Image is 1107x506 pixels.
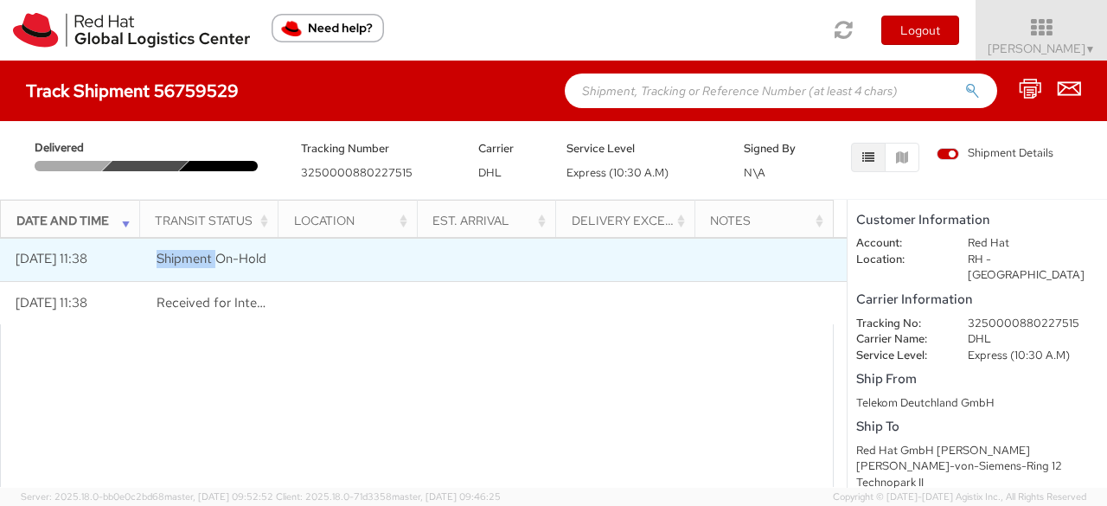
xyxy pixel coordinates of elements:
h5: Signed By [744,143,807,155]
div: Delivery Exception [572,212,689,229]
div: Date and Time [16,212,134,229]
h5: Tracking Number [301,143,452,155]
button: Need help? [272,14,384,42]
span: [PERSON_NAME] [988,41,1096,56]
h5: Ship From [856,372,1098,387]
dt: Carrier Name: [843,331,955,348]
span: Shipment On-Hold [157,250,266,267]
span: N\A [744,165,765,180]
h5: Ship To [856,420,1098,434]
h4: Track Shipment 56759529 [26,81,239,100]
img: rh-logistics-00dfa346123c4ec078e1.svg [13,13,250,48]
div: Telekom Deutchland GmbH [856,395,1098,412]
dt: Tracking No: [843,316,955,332]
dt: Account: [843,235,955,252]
label: Shipment Details [937,145,1053,164]
h5: Carrier [478,143,541,155]
div: Est. Arrival [432,212,550,229]
div: Transit Status [155,212,272,229]
span: Received for Internal Delivery [157,294,327,311]
div: Red Hat GmbH [PERSON_NAME] [856,443,1098,459]
dt: Service Level: [843,348,955,364]
button: Logout [881,16,959,45]
dt: Location: [843,252,955,268]
span: DHL [478,165,502,180]
span: master, [DATE] 09:52:52 [164,490,273,503]
input: Shipment, Tracking or Reference Number (at least 4 chars) [565,74,997,108]
span: 3250000880227515 [301,165,413,180]
h5: Customer Information [856,213,1098,227]
span: Server: 2025.18.0-bb0e0c2bd68 [21,490,273,503]
h5: Service Level [566,143,718,155]
div: Location [294,212,412,229]
span: Client: 2025.18.0-71d3358 [276,490,501,503]
h5: Carrier Information [856,292,1098,307]
span: Delivered [35,140,109,157]
div: [PERSON_NAME]-von-Siemens-Ring 12 Technopark II [856,458,1098,490]
span: master, [DATE] 09:46:25 [392,490,501,503]
span: Express (10:30 A.M) [566,165,669,180]
div: Notes [710,212,828,229]
span: Copyright © [DATE]-[DATE] Agistix Inc., All Rights Reserved [833,490,1086,504]
span: ▼ [1085,42,1096,56]
span: Shipment Details [937,145,1053,162]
